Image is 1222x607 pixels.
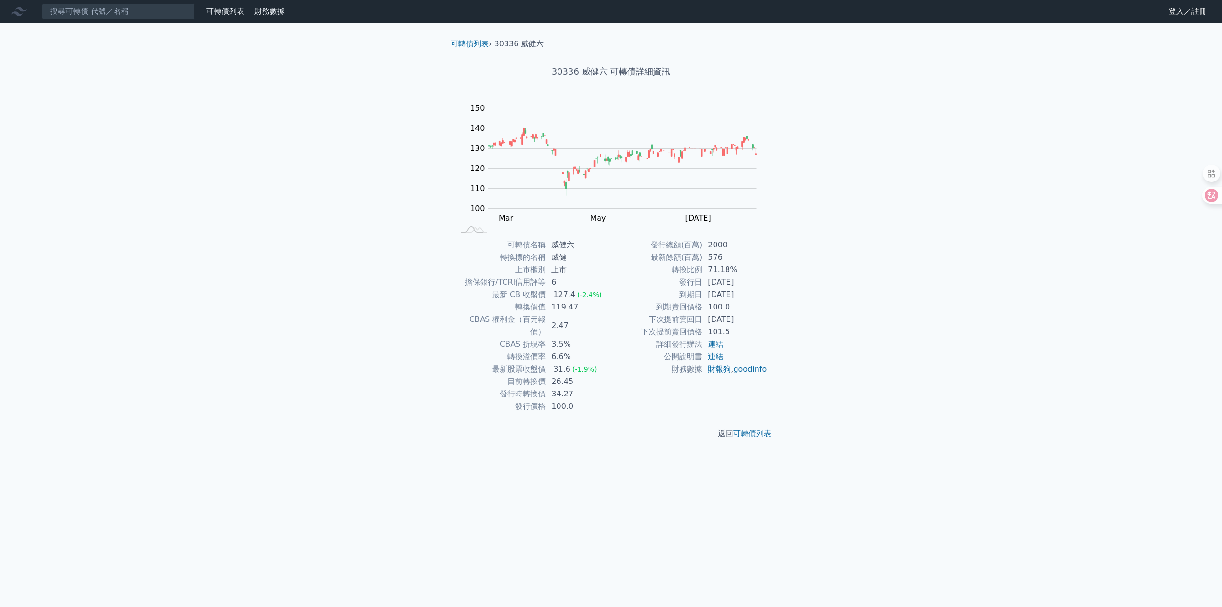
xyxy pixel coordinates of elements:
[702,301,768,313] td: 100.0
[443,65,779,78] h1: 30336 威健六 可轉債詳細資訊
[454,251,546,264] td: 轉換標的名稱
[454,388,546,400] td: 發行時轉換價
[495,38,544,50] li: 30336 威健六
[546,338,611,351] td: 3.5%
[454,338,546,351] td: CBAS 折現率
[546,388,611,400] td: 34.27
[546,251,611,264] td: 威健
[611,251,702,264] td: 最新餘額(百萬)
[611,288,702,301] td: 到期日
[254,7,285,16] a: 財務數據
[546,264,611,276] td: 上市
[733,429,771,438] a: 可轉債列表
[702,251,768,264] td: 576
[546,313,611,338] td: 2.47
[702,239,768,251] td: 2000
[470,184,485,193] tspan: 110
[702,264,768,276] td: 71.18%
[546,375,611,388] td: 26.45
[454,375,546,388] td: 目前轉換價
[708,352,723,361] a: 連結
[702,288,768,301] td: [DATE]
[454,288,546,301] td: 最新 CB 收盤價
[546,276,611,288] td: 6
[499,213,514,223] tspan: Mar
[611,313,702,326] td: 下次提前賣回日
[454,239,546,251] td: 可轉債名稱
[611,276,702,288] td: 發行日
[551,363,572,375] div: 31.6
[470,124,485,133] tspan: 140
[443,428,779,439] p: 返回
[454,363,546,375] td: 最新股票收盤價
[551,288,577,301] div: 127.4
[546,400,611,413] td: 100.0
[546,351,611,363] td: 6.6%
[611,363,702,375] td: 財務數據
[546,239,611,251] td: 威健六
[611,326,702,338] td: 下次提前賣回價格
[577,291,602,298] span: (-2.4%)
[451,39,489,48] a: 可轉債列表
[206,7,244,16] a: 可轉債列表
[454,301,546,313] td: 轉換價值
[611,338,702,351] td: 詳細發行辦法
[702,313,768,326] td: [DATE]
[702,363,768,375] td: ,
[611,301,702,313] td: 到期賣回價格
[1161,4,1214,19] a: 登入／註冊
[42,3,195,20] input: 搜尋可轉債 代號／名稱
[470,144,485,153] tspan: 130
[546,301,611,313] td: 119.47
[708,340,723,349] a: 連結
[590,213,606,223] tspan: May
[454,276,546,288] td: 擔保銀行/TCRI信用評等
[470,104,485,113] tspan: 150
[470,164,485,173] tspan: 120
[685,213,711,223] tspan: [DATE]
[708,364,731,373] a: 財報狗
[454,264,546,276] td: 上市櫃別
[702,326,768,338] td: 101.5
[454,351,546,363] td: 轉換溢價率
[611,351,702,363] td: 公開說明書
[451,38,492,50] li: ›
[702,276,768,288] td: [DATE]
[572,365,597,373] span: (-1.9%)
[454,400,546,413] td: 發行價格
[611,239,702,251] td: 發行總額(百萬)
[465,104,771,223] g: Chart
[454,313,546,338] td: CBAS 權利金（百元報價）
[733,364,767,373] a: goodinfo
[611,264,702,276] td: 轉換比例
[470,204,485,213] tspan: 100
